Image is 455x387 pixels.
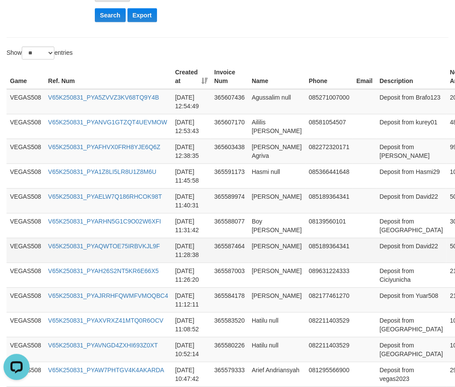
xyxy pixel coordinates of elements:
[7,47,73,60] label: Show entries
[305,312,353,337] td: 082211403529
[211,337,248,362] td: 365580226
[248,312,305,337] td: Hatilu null
[7,287,45,312] td: VEGAS508
[248,263,305,287] td: [PERSON_NAME]
[172,238,211,263] td: [DATE] 11:28:38
[376,114,447,139] td: Deposit from kurey01
[48,292,168,299] a: V65K250831_PYAJRRHFQWMFVMOQBC4
[172,163,211,188] td: [DATE] 11:45:58
[45,64,172,89] th: Ref. Num
[172,312,211,337] td: [DATE] 11:08:52
[48,317,164,324] a: V65K250831_PYAXVRXZ41MTQ0R6OCV
[248,114,305,139] td: Aililis [PERSON_NAME]
[7,64,45,89] th: Game
[172,139,211,163] td: [DATE] 12:38:35
[48,119,167,126] a: V65K250831_PYANVG1GTZQT4UEVMOW
[248,163,305,188] td: Hasmi null
[7,213,45,238] td: VEGAS508
[248,238,305,263] td: [PERSON_NAME]
[7,89,45,114] td: VEGAS508
[248,287,305,312] td: [PERSON_NAME]
[48,94,159,101] a: V65K250831_PYA5ZVVZ3KV68TQ9Y4B
[305,263,353,287] td: 089631224333
[248,139,305,163] td: [PERSON_NAME] Agriva
[305,64,353,89] th: Phone
[172,188,211,213] td: [DATE] 11:40:31
[48,143,161,150] a: V65K250831_PYAFHVX0FRH8YJE6Q6Z
[305,114,353,139] td: 08581054507
[376,362,447,387] td: Deposit from vegas2023
[211,89,248,114] td: 365607436
[305,188,353,213] td: 085189364341
[376,188,447,213] td: Deposit from David22
[376,163,447,188] td: Deposit from Hasmi29
[353,64,376,89] th: Email
[7,238,45,263] td: VEGAS508
[248,362,305,387] td: Arief Andriansyah
[248,213,305,238] td: Boy [PERSON_NAME]
[172,362,211,387] td: [DATE] 10:47:42
[211,287,248,312] td: 365584178
[305,213,353,238] td: 08139560101
[127,8,157,22] button: Export
[22,47,54,60] select: Showentries
[248,188,305,213] td: [PERSON_NAME]
[211,213,248,238] td: 365588077
[172,213,211,238] td: [DATE] 11:31:42
[211,263,248,287] td: 365587003
[48,267,159,274] a: V65K250831_PYAH26S2NT5KR6E66X5
[305,139,353,163] td: 082272320171
[211,139,248,163] td: 365603438
[248,337,305,362] td: Hatilu null
[3,3,30,30] button: Open LiveChat chat widget
[248,64,305,89] th: Name
[376,139,447,163] td: Deposit from [PERSON_NAME]
[7,263,45,287] td: VEGAS508
[172,114,211,139] td: [DATE] 12:53:43
[305,238,353,263] td: 085189364341
[95,8,126,22] button: Search
[376,89,447,114] td: Deposit from Brafo123
[376,337,447,362] td: Deposit from [GEOGRAPHIC_DATA]
[7,163,45,188] td: VEGAS508
[48,193,162,200] a: V65K250831_PYAELW7Q186RHCOK98T
[211,114,248,139] td: 365607170
[305,337,353,362] td: 082211403529
[376,312,447,337] td: Deposit from [GEOGRAPHIC_DATA]
[7,312,45,337] td: VEGAS508
[48,243,160,250] a: V65K250831_PYAQWTOE75IRBVKJL9F
[376,287,447,312] td: Deposit from Yuar508
[305,287,353,312] td: 082177461270
[248,89,305,114] td: Agussalim null
[211,163,248,188] td: 365591173
[211,188,248,213] td: 365589974
[7,188,45,213] td: VEGAS508
[211,312,248,337] td: 365583520
[305,362,353,387] td: 081295566900
[376,263,447,287] td: Deposit from Ciciyunicha
[376,64,447,89] th: Description
[211,64,248,89] th: Invoice Num
[211,238,248,263] td: 365587464
[172,263,211,287] td: [DATE] 11:26:20
[376,213,447,238] td: Deposit from [GEOGRAPHIC_DATA]
[7,139,45,163] td: VEGAS508
[48,342,158,349] a: V65K250831_PYAVNGD4ZXHI693Z0XT
[48,168,157,175] a: V65K250831_PYA1Z8LI5LR8U1Z8M6U
[7,114,45,139] td: VEGAS508
[172,64,211,89] th: Created at: activate to sort column ascending
[172,287,211,312] td: [DATE] 11:12:11
[376,238,447,263] td: Deposit from David22
[48,218,161,225] a: V65K250831_PYARHN5G1C9O02W6XFI
[172,89,211,114] td: [DATE] 12:54:49
[211,362,248,387] td: 365579333
[305,89,353,114] td: 085271007000
[48,367,164,374] a: V65K250831_PYAW7PHTGV4K4AKARDA
[305,163,353,188] td: 085366441648
[172,337,211,362] td: [DATE] 10:52:14
[7,337,45,362] td: VEGAS508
